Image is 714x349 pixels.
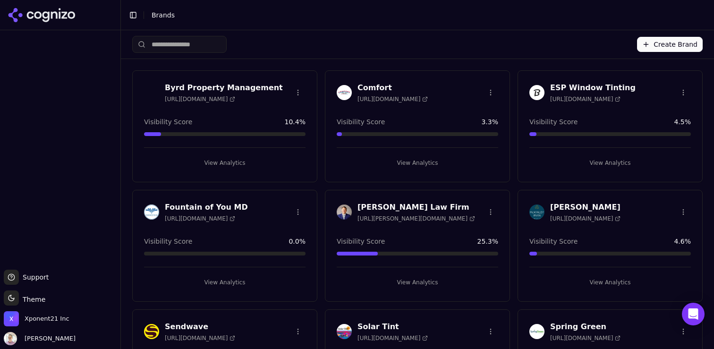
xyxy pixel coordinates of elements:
span: Visibility Score [529,237,578,246]
span: Visibility Score [337,117,385,127]
button: Open organization switcher [4,311,69,326]
span: [URL][DOMAIN_NAME] [357,95,428,103]
button: View Analytics [337,275,498,290]
button: View Analytics [144,275,306,290]
span: 0.0 % [289,237,306,246]
img: Solar Tint [337,324,352,339]
img: Byrd Property Management [144,85,159,100]
span: 25.3 % [477,237,498,246]
span: [URL][PERSON_NAME][DOMAIN_NAME] [357,215,475,222]
span: [URL][DOMAIN_NAME] [165,95,235,103]
img: Comfort [337,85,352,100]
span: [URL][DOMAIN_NAME] [550,95,620,103]
h3: Comfort [357,82,428,94]
button: View Analytics [529,275,691,290]
img: Spring Green [529,324,544,339]
h3: [PERSON_NAME] Law Firm [357,202,475,213]
img: Johnston Law Firm [337,204,352,220]
img: ESP Window Tinting [529,85,544,100]
button: Open user button [4,332,76,345]
span: Visibility Score [337,237,385,246]
span: 10.4 % [285,117,306,127]
button: View Analytics [337,155,498,170]
span: Visibility Score [529,117,578,127]
span: Theme [19,296,45,303]
span: 3.3 % [481,117,498,127]
img: Kiryako Sharikas [4,332,17,345]
span: Visibility Score [144,237,192,246]
img: Xponent21 Inc [4,311,19,326]
span: [URL][DOMAIN_NAME] [357,334,428,342]
span: 4.6 % [674,237,691,246]
span: [URL][DOMAIN_NAME] [165,215,235,222]
span: Xponent21 Inc [25,315,69,323]
span: [URL][DOMAIN_NAME] [550,334,620,342]
h3: Byrd Property Management [165,82,283,94]
span: [PERSON_NAME] [21,334,76,343]
h3: [PERSON_NAME] [550,202,620,213]
button: Create Brand [637,37,703,52]
h3: Sendwave [165,321,235,332]
img: McKinley Irvin [529,204,544,220]
h3: ESP Window Tinting [550,82,636,94]
span: Visibility Score [144,117,192,127]
h3: Spring Green [550,321,620,332]
img: Fountain of You MD [144,204,159,220]
button: View Analytics [529,155,691,170]
span: [URL][DOMAIN_NAME] [165,334,235,342]
span: Brands [152,11,175,19]
span: 4.5 % [674,117,691,127]
div: Open Intercom Messenger [682,303,705,325]
button: View Analytics [144,155,306,170]
h3: Solar Tint [357,321,428,332]
h3: Fountain of You MD [165,202,248,213]
span: Support [19,272,49,282]
span: [URL][DOMAIN_NAME] [550,215,620,222]
nav: breadcrumb [152,10,688,20]
img: Sendwave [144,324,159,339]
